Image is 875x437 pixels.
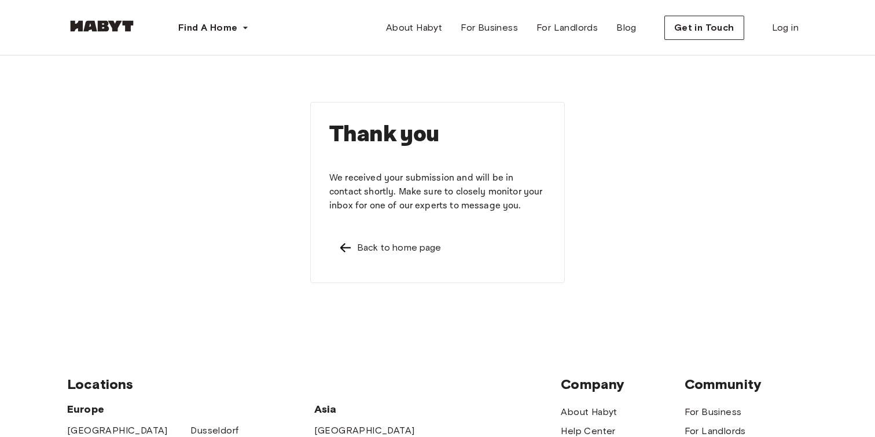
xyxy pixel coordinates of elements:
[664,16,744,40] button: Get in Touch
[461,21,518,35] span: For Business
[616,21,637,35] span: Blog
[451,16,527,39] a: For Business
[329,171,546,213] p: We received your submission and will be in contact shortly. Make sure to closely monitor your inb...
[67,20,137,32] img: Habyt
[674,21,734,35] span: Get in Touch
[67,402,314,416] span: Europe
[561,376,684,393] span: Company
[607,16,646,39] a: Blog
[685,376,808,393] span: Community
[685,405,742,419] a: For Business
[536,21,598,35] span: For Landlords
[314,402,437,416] span: Asia
[329,121,546,148] h1: Thank you
[357,241,442,255] div: Back to home page
[527,16,607,39] a: For Landlords
[339,241,352,255] img: Left pointing arrow
[329,232,546,264] a: Left pointing arrowBack to home page
[386,21,442,35] span: About Habyt
[763,16,808,39] a: Log in
[67,376,561,393] span: Locations
[377,16,451,39] a: About Habyt
[772,21,799,35] span: Log in
[178,21,237,35] span: Find A Home
[169,16,258,39] button: Find A Home
[561,405,617,419] a: About Habyt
